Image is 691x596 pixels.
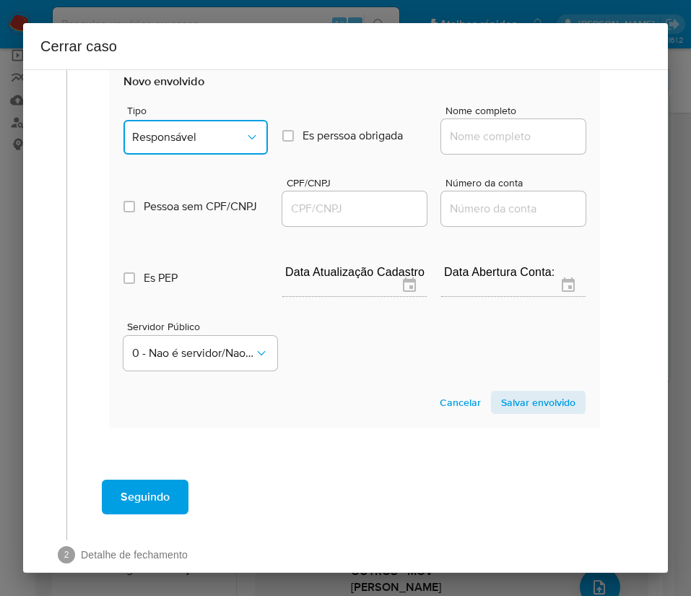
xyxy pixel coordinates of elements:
span: Es PEP [144,271,178,285]
span: 0 - Nao é servidor/Nao possui informacao [132,346,254,360]
button: Is ServPub [123,336,277,371]
button: Tipo de envolvimento [123,120,268,155]
input: Pessoa sem CPF/CNPJ [123,201,135,212]
span: Detalhe de fechamento [81,548,633,562]
span: Número da conta [446,178,590,189]
span: Seguindo [121,481,170,513]
button: Cancelar [430,391,491,414]
span: Cancelar [440,392,481,413]
button: Seguindo [102,480,188,514]
text: 2 [64,550,69,560]
span: CPF/CNPJ [287,178,431,189]
input: Número da conta [441,199,586,218]
span: Servidor Público [127,321,281,332]
span: Nome completo [446,105,590,116]
input: Nome do envolvido [441,127,586,146]
input: CPF/CNPJ [282,199,427,218]
span: Tipo [127,105,271,116]
span: Pessoa sem CPF/CNPJ [144,199,257,214]
span: Es perssoa obrigada [303,129,403,143]
button: Salvar envolvido [491,391,586,414]
input: Es perssoa obrigada [282,130,294,142]
b: Novo envolvido [123,72,204,90]
span: Responsável [132,130,245,144]
span: Salvar envolvido [501,392,575,413]
h2: Cerrar caso [40,35,651,58]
